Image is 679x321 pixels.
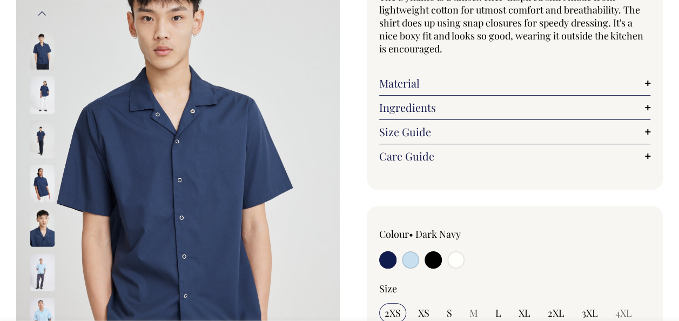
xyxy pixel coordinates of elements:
[30,120,55,158] img: dark-navy
[548,306,564,319] span: 2XL
[415,228,461,240] label: Dark Navy
[379,77,651,90] a: Material
[379,101,651,114] a: Ingredients
[30,209,55,246] img: dark-navy
[385,306,401,319] span: 2XS
[30,164,55,202] img: dark-navy
[34,2,50,26] button: Previous
[30,31,55,69] img: dark-navy
[495,306,501,319] span: L
[409,228,413,240] span: •
[469,306,478,319] span: M
[418,306,429,319] span: XS
[447,306,452,319] span: S
[30,253,55,291] img: true-blue
[519,306,530,319] span: XL
[379,228,488,240] div: Colour
[615,306,632,319] span: 4XL
[379,125,651,138] a: Size Guide
[379,150,651,163] a: Care Guide
[582,306,598,319] span: 3XL
[379,282,651,295] div: Size
[30,76,55,113] img: dark-navy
